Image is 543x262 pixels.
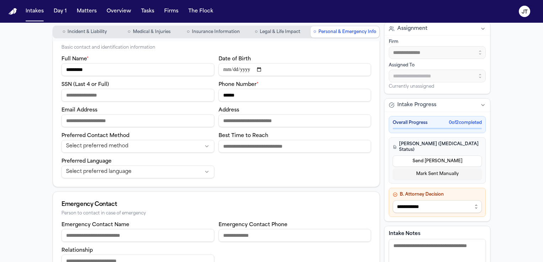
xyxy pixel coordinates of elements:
[311,26,379,38] button: Go to Personal & Emergency Info
[104,5,134,18] button: Overview
[61,133,129,138] label: Preferred Contact Method
[397,25,428,32] span: Assignment
[133,29,171,35] span: Medical & Injuries
[219,140,371,153] input: Best time to reach
[393,120,428,126] span: Overall Progress
[182,26,245,38] button: Go to Insurance Information
[61,229,214,242] input: Emergency contact name
[61,63,214,76] input: Full name
[219,63,371,76] input: Date of birth
[61,89,214,102] input: SSN
[246,26,309,38] button: Go to Legal & Life Impact
[389,84,434,89] span: Currently unassigned
[61,45,371,50] div: Basic contact and identification information
[161,5,181,18] button: Firms
[9,8,17,15] img: Finch Logo
[219,222,287,228] label: Emergency Contact Phone
[23,5,47,18] button: Intakes
[61,211,371,216] div: Person to contact in case of emergency
[61,108,97,113] label: Email Address
[53,26,116,38] button: Go to Incident & Liability
[74,5,100,18] button: Matters
[389,39,486,45] div: Firm
[138,5,157,18] button: Tasks
[61,159,112,164] label: Preferred Language
[260,29,300,35] span: Legal & Life Impact
[219,114,371,127] input: Address
[186,5,216,18] button: The Flock
[389,46,486,59] input: Select firm
[219,82,259,87] label: Phone Number
[219,229,371,242] input: Emergency contact phone
[68,29,107,35] span: Incident & Liability
[389,62,486,68] div: Assigned To
[389,230,486,238] label: Intake Notes
[449,120,482,126] span: 0 of 2 completed
[63,28,65,36] span: ○
[255,28,258,36] span: ○
[318,29,376,35] span: Personal & Emergency Info
[219,89,371,102] input: Phone number
[393,155,482,167] button: Send [PERSON_NAME]
[397,102,436,109] span: Intake Progress
[192,29,240,35] span: Insurance Information
[385,22,490,35] button: Assignment
[51,5,70,18] button: Day 1
[118,26,181,38] button: Go to Medical & Injuries
[219,108,239,113] label: Address
[61,82,109,87] label: SSN (Last 4 or Full)
[313,28,316,36] span: ○
[128,28,130,36] span: ○
[61,200,371,209] div: Emergency Contact
[61,114,214,127] input: Email address
[393,192,482,197] h4: B. Attorney Decision
[393,168,482,180] button: Mark Sent Manually
[385,99,490,111] button: Intake Progress
[9,8,17,15] a: Home
[61,56,89,62] label: Full Name
[389,70,486,82] input: Assign to staff member
[187,28,189,36] span: ○
[61,222,129,228] label: Emergency Contact Name
[219,133,268,138] label: Best Time to Reach
[393,141,482,153] h4: [PERSON_NAME] ([MEDICAL_DATA] Status)
[219,56,251,62] label: Date of Birth
[61,248,93,253] label: Relationship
